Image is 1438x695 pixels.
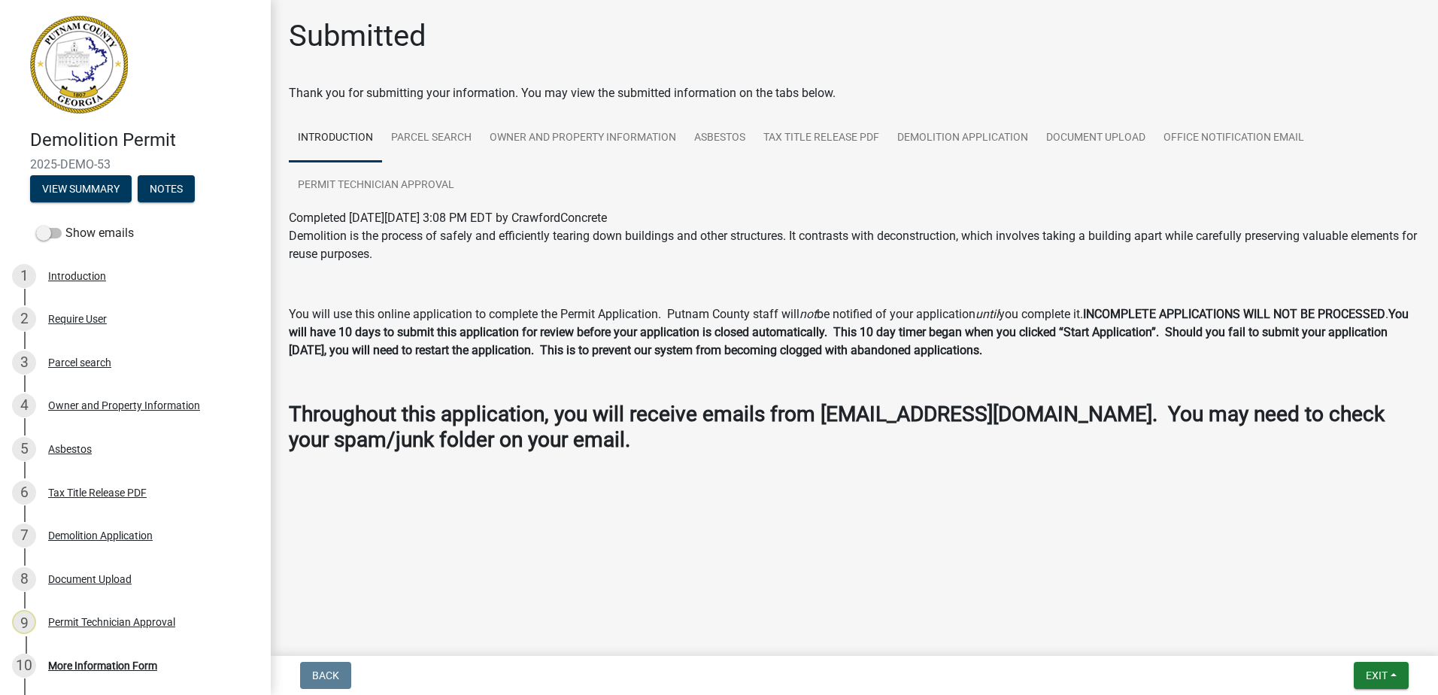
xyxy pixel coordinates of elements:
[48,314,107,324] div: Require User
[48,400,200,411] div: Owner and Property Information
[12,567,36,591] div: 8
[754,114,888,162] a: Tax Title Release PDF
[30,175,132,202] button: View Summary
[36,224,134,242] label: Show emails
[481,114,685,162] a: Owner and Property Information
[685,114,754,162] a: Asbestos
[12,524,36,548] div: 7
[1083,307,1385,321] strong: INCOMPLETE APPLICATIONS WILL NOT BE PROCESSED
[289,162,463,210] a: Permit Technician Approval
[300,662,351,689] button: Back
[12,481,36,505] div: 6
[289,18,426,54] h1: Submitted
[12,264,36,288] div: 1
[12,351,36,375] div: 3
[289,305,1420,360] p: You will use this online application to complete the Permit Application. Putnam County staff will...
[799,307,817,321] i: not
[48,487,147,498] div: Tax Title Release PDF
[48,660,157,671] div: More Information Form
[289,84,1420,102] div: Thank you for submitting your information. You may view the submitted information on the tabs below.
[1154,114,1313,162] a: Office Notification Email
[289,402,1385,452] strong: Throughout this application, you will receive emails from [EMAIL_ADDRESS][DOMAIN_NAME]. You may n...
[312,669,339,681] span: Back
[975,307,999,321] i: until
[1354,662,1409,689] button: Exit
[138,184,195,196] wm-modal-confirm: Notes
[30,184,132,196] wm-modal-confirm: Summary
[888,114,1037,162] a: Demolition Application
[30,16,128,114] img: Putnam County, Georgia
[48,617,175,627] div: Permit Technician Approval
[289,211,607,225] span: Completed [DATE][DATE] 3:08 PM EDT by CrawfordConcrete
[48,357,111,368] div: Parcel search
[289,307,1409,357] strong: You will have 10 days to submit this application for review before your application is closed aut...
[382,114,481,162] a: Parcel search
[30,157,241,171] span: 2025-DEMO-53
[48,444,92,454] div: Asbestos
[289,227,1420,263] p: Demolition is the process of safely and efficiently tearing down buildings and other structures. ...
[48,574,132,584] div: Document Upload
[12,437,36,461] div: 5
[48,271,106,281] div: Introduction
[48,530,153,541] div: Demolition Application
[1037,114,1154,162] a: Document Upload
[12,393,36,417] div: 4
[138,175,195,202] button: Notes
[12,654,36,678] div: 10
[1366,669,1388,681] span: Exit
[30,129,259,151] h4: Demolition Permit
[289,114,382,162] a: Introduction
[12,610,36,634] div: 9
[12,307,36,331] div: 2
